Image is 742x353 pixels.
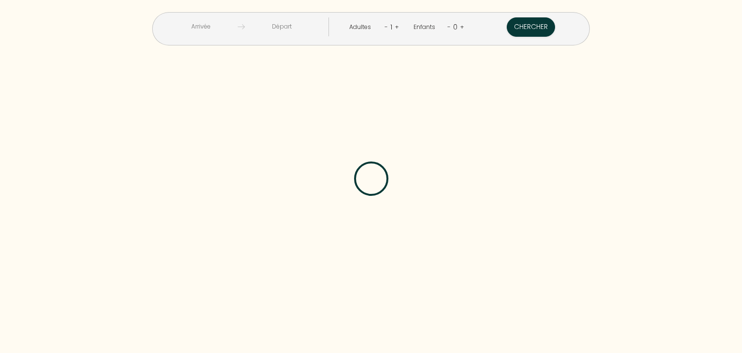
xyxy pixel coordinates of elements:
[388,19,395,35] div: 1
[349,23,374,32] div: Adultes
[507,17,555,37] button: Chercher
[451,19,460,35] div: 0
[414,23,439,32] div: Enfants
[395,22,399,31] a: +
[447,22,451,31] a: -
[238,23,245,30] img: guests
[164,17,238,36] input: Arrivée
[385,22,388,31] a: -
[460,22,464,31] a: +
[245,17,319,36] input: Départ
